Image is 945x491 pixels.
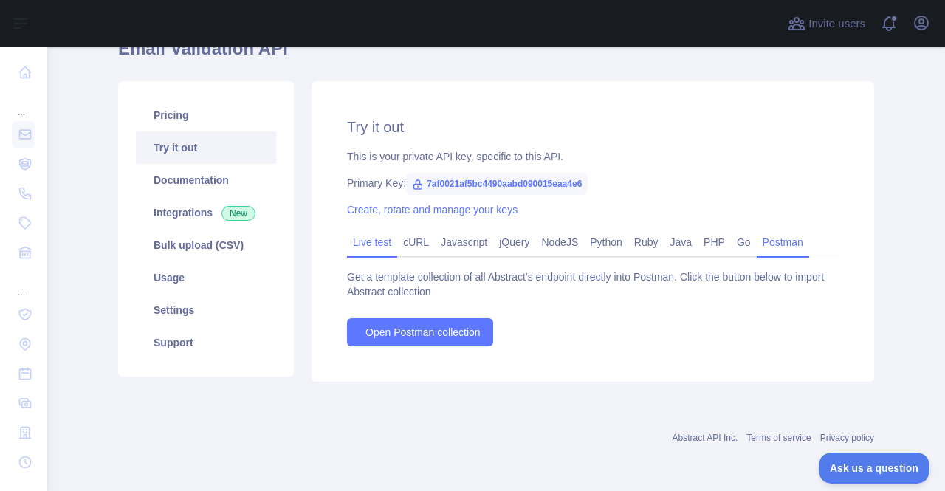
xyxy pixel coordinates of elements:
[819,453,930,484] iframe: Toggle Customer Support
[136,229,276,261] a: Bulk upload (CSV)
[808,16,865,32] span: Invite users
[664,230,698,254] a: Java
[757,230,809,254] a: Postman
[435,230,493,254] a: Javascript
[12,269,35,298] div: ...
[397,230,435,254] a: cURL
[221,206,255,221] span: New
[365,325,481,340] span: Open Postman collection
[731,230,757,254] a: Go
[136,131,276,164] a: Try it out
[698,230,731,254] a: PHP
[347,318,493,346] a: Open Postman collection
[535,230,584,254] a: NodeJS
[347,230,397,254] a: Live test
[136,196,276,229] a: Integrations New
[136,261,276,294] a: Usage
[347,204,518,216] a: Create, rotate and manage your keys
[136,294,276,326] a: Settings
[347,269,839,299] div: Get a template collection of all Abstract's endpoint directly into Postman. Click the button belo...
[136,326,276,359] a: Support
[347,176,839,190] div: Primary Key:
[493,230,535,254] a: jQuery
[12,89,35,118] div: ...
[136,164,276,196] a: Documentation
[820,433,874,443] a: Privacy policy
[746,433,811,443] a: Terms of service
[628,230,664,254] a: Ruby
[118,37,874,72] h1: Email Validation API
[584,230,628,254] a: Python
[673,433,738,443] a: Abstract API Inc.
[406,173,588,195] span: 7af0021af5bc4490aabd090015eaa4e6
[347,117,839,137] h2: Try it out
[785,12,868,35] button: Invite users
[347,149,839,164] div: This is your private API key, specific to this API.
[136,99,276,131] a: Pricing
